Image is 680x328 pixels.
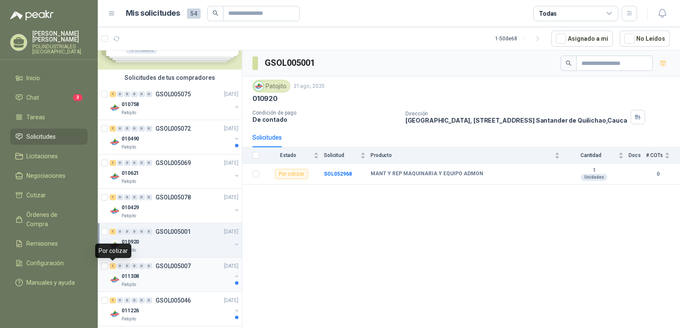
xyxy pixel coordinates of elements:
p: GSOL005072 [156,126,191,132]
a: 1 0 0 0 0 0 GSOL005078[DATE] Company Logo010429Patojito [110,192,240,219]
a: Configuración [10,255,88,271]
p: [DATE] [224,228,238,236]
img: Company Logo [110,171,120,182]
div: 0 [139,160,145,166]
p: [DATE] [224,90,238,98]
div: 0 [146,91,152,97]
div: 1 [110,194,116,200]
a: Negociaciones [10,168,88,184]
span: search [566,60,572,66]
a: Licitaciones [10,148,88,164]
div: 1 [110,263,116,269]
span: # COTs [646,152,663,158]
div: 0 [131,126,138,132]
a: 1 0 0 0 0 0 GSOL005007[DATE] Company Logo011308Patojito [110,261,240,288]
a: 1 0 0 0 0 0 GSOL005001[DATE] Company Logo010920Patojito [110,227,240,254]
div: 0 [139,91,145,97]
p: 21 ago, 2025 [294,82,325,90]
div: 0 [139,297,145,303]
img: Company Logo [110,240,120,250]
div: 0 [124,160,130,166]
span: 54 [187,8,201,19]
p: GSOL005046 [156,297,191,303]
div: Solicitudes [252,133,282,142]
span: Solicitudes [26,132,56,141]
div: 0 [117,194,123,200]
a: 1 0 0 0 0 0 GSOL005072[DATE] Company Logo010490Patojito [110,123,240,151]
div: 1 [110,297,116,303]
p: [DATE] [224,125,238,133]
th: Docs [629,147,646,164]
div: 0 [131,91,138,97]
a: Chat3 [10,90,88,106]
a: Solicitudes [10,129,88,145]
p: 010490 [122,135,139,143]
b: MANT Y REP MAQUINARIA Y EQUIPO ADMON [371,171,483,177]
th: Cantidad [565,147,629,164]
img: Company Logo [110,309,120,319]
span: Solicitud [324,152,359,158]
div: 0 [131,229,138,235]
p: [DATE] [224,297,238,305]
img: Logo peakr [10,10,54,20]
div: 0 [139,126,145,132]
span: Negociaciones [26,171,65,180]
a: Manuales y ayuda [10,275,88,291]
p: GSOL005069 [156,160,191,166]
div: 0 [146,297,152,303]
div: 0 [139,229,145,235]
p: 010758 [122,101,139,109]
th: Producto [371,147,565,164]
p: De contado [252,116,399,123]
p: Patojito [122,281,136,288]
button: No Leídos [620,31,670,47]
div: 0 [131,194,138,200]
p: [PERSON_NAME] [PERSON_NAME] [32,31,88,42]
button: Asignado a mi [551,31,613,47]
span: Configuración [26,258,64,268]
div: 0 [124,91,130,97]
div: Todas [539,9,557,18]
p: Dirección [405,111,627,117]
div: 1 [110,91,116,97]
div: 0 [117,91,123,97]
div: 1 [110,126,116,132]
a: Tareas [10,109,88,125]
p: 011226 [122,307,139,315]
a: Órdenes de Compra [10,207,88,232]
span: Cantidad [565,152,617,158]
div: 1 - 50 de 68 [495,32,544,45]
div: Patojito [252,80,290,93]
b: 0 [646,170,670,178]
p: 010429 [122,204,139,212]
a: Inicio [10,70,88,86]
p: Patojito [122,109,136,116]
a: 1 0 0 0 0 0 GSOL005069[DATE] Company Logo010621Patojito [110,158,240,185]
span: Inicio [26,73,40,83]
div: 0 [117,297,123,303]
span: Órdenes de Compra [26,210,79,229]
p: 010920 [122,238,139,246]
a: 1 0 0 0 0 0 GSOL005046[DATE] Company Logo011226Patojito [110,295,240,322]
span: Estado [264,152,312,158]
img: Company Logo [110,275,120,285]
div: 0 [117,229,123,235]
th: # COTs [646,147,680,164]
span: Remisiones [26,239,58,248]
div: 0 [131,263,138,269]
p: 010920 [252,94,278,103]
span: search [212,10,218,16]
p: 011308 [122,272,139,280]
div: 0 [146,126,152,132]
div: 0 [124,229,130,235]
h1: Mis solicitudes [126,7,180,20]
div: 0 [117,160,123,166]
p: Patojito [122,178,136,185]
span: Tareas [26,112,45,122]
a: Cotizar [10,187,88,203]
p: Patojito [122,316,136,322]
div: 0 [146,160,152,166]
div: 0 [146,194,152,200]
b: 1 [565,167,623,174]
div: 0 [124,297,130,303]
